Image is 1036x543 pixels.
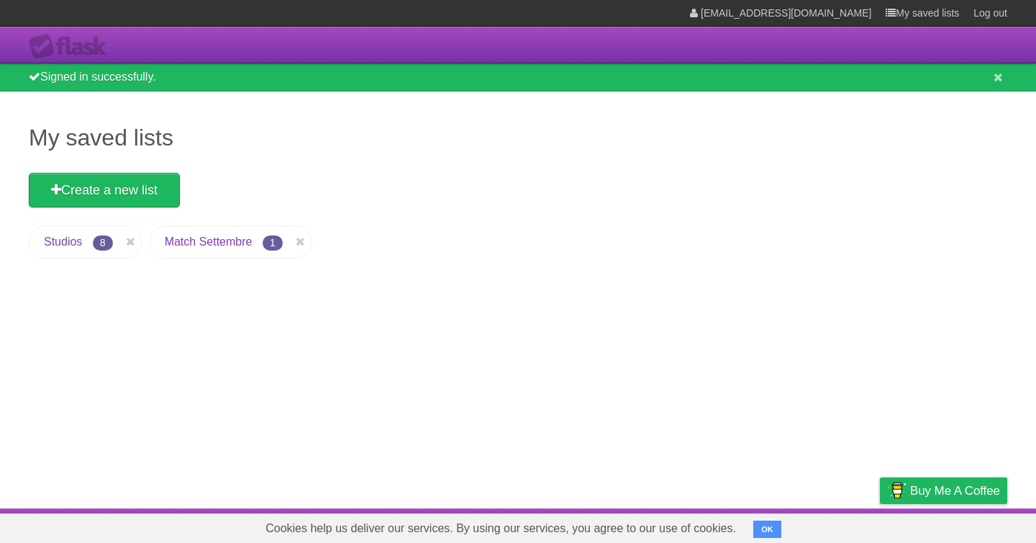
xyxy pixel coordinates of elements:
[736,512,794,539] a: Developers
[910,478,1000,503] span: Buy me a coffee
[29,120,1007,155] h1: My saved lists
[861,512,899,539] a: Privacy
[812,512,844,539] a: Terms
[29,34,115,60] div: Flask
[29,173,180,207] a: Create a new list
[165,235,253,248] a: Match Settembre
[880,477,1007,504] a: Buy me a coffee
[887,478,906,503] img: Buy me a coffee
[263,235,283,251] span: 1
[44,235,82,248] a: Studios
[93,235,113,251] span: 8
[251,514,750,543] span: Cookies help us deliver our services. By using our services, you agree to our use of cookies.
[753,521,781,538] button: OK
[689,512,719,539] a: About
[917,512,1007,539] a: Suggest a feature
